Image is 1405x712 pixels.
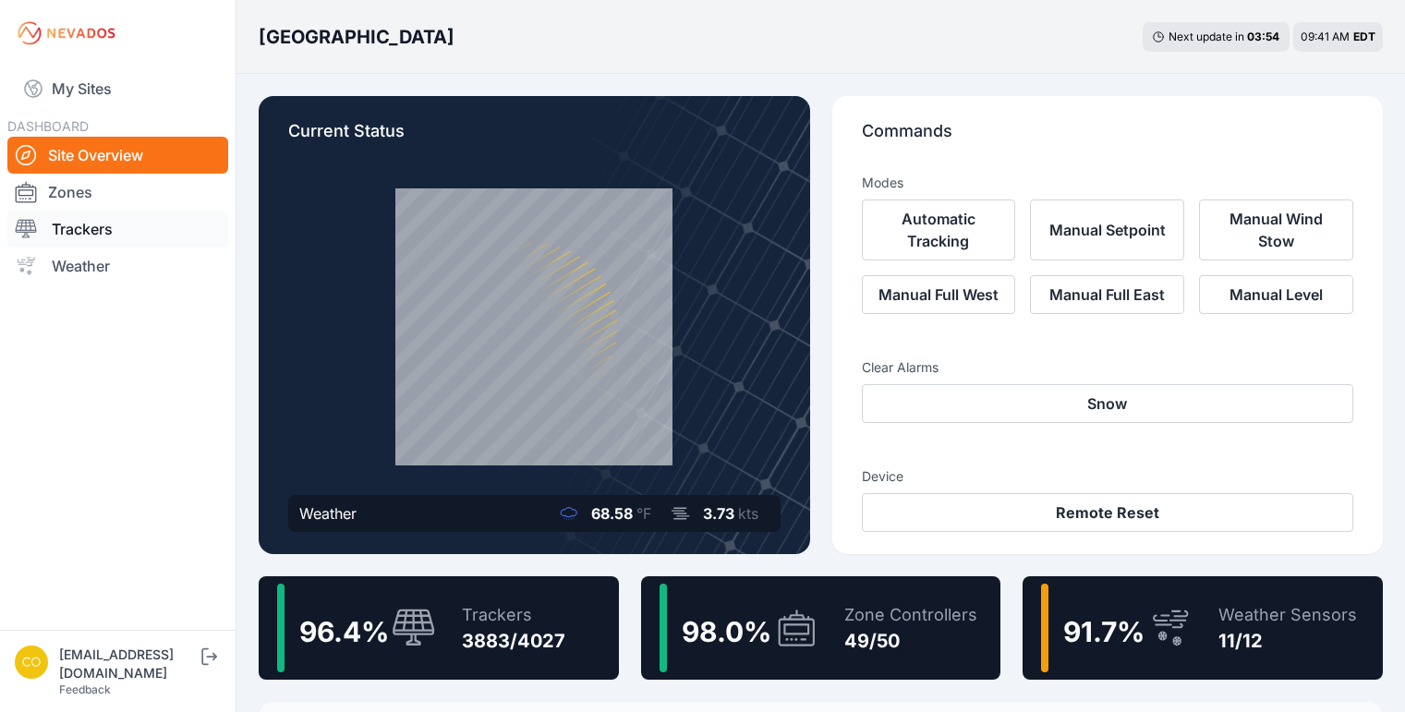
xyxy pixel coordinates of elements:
[862,199,1016,260] button: Automatic Tracking
[591,504,633,523] span: 68.58
[862,118,1354,159] p: Commands
[641,576,1001,680] a: 98.0%Zone Controllers49/50
[15,646,48,679] img: controlroomoperator@invenergy.com
[844,628,977,654] div: 49/50
[288,118,781,159] p: Current Status
[259,13,454,61] nav: Breadcrumb
[1247,30,1280,44] div: 03 : 54
[1030,275,1184,314] button: Manual Full East
[59,682,111,696] a: Feedback
[7,66,228,111] a: My Sites
[1353,30,1375,43] span: EDT
[862,358,1354,377] h3: Clear Alarms
[1063,615,1145,648] span: 91.7 %
[299,615,389,648] span: 96.4 %
[462,628,565,654] div: 3883/4027
[1030,199,1184,260] button: Manual Setpoint
[1301,30,1350,43] span: 09:41 AM
[862,493,1354,532] button: Remote Reset
[7,118,89,134] span: DASHBOARD
[259,576,619,680] a: 96.4%Trackers3883/4027
[259,24,454,50] h3: [GEOGRAPHIC_DATA]
[7,174,228,211] a: Zones
[59,646,198,682] div: [EMAIL_ADDRESS][DOMAIN_NAME]
[862,384,1354,423] button: Snow
[7,211,228,247] a: Trackers
[1023,576,1383,680] a: 91.7%Weather Sensors11/12
[1199,199,1353,260] button: Manual Wind Stow
[703,504,734,523] span: 3.73
[1218,628,1357,654] div: 11/12
[844,602,977,628] div: Zone Controllers
[462,602,565,628] div: Trackers
[738,504,758,523] span: kts
[1218,602,1357,628] div: Weather Sensors
[7,137,228,174] a: Site Overview
[862,174,903,192] h3: Modes
[862,275,1016,314] button: Manual Full West
[7,247,228,284] a: Weather
[636,504,651,523] span: °F
[1199,275,1353,314] button: Manual Level
[299,502,357,525] div: Weather
[1169,30,1244,43] span: Next update in
[15,18,118,48] img: Nevados
[862,467,1354,486] h3: Device
[682,615,771,648] span: 98.0 %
